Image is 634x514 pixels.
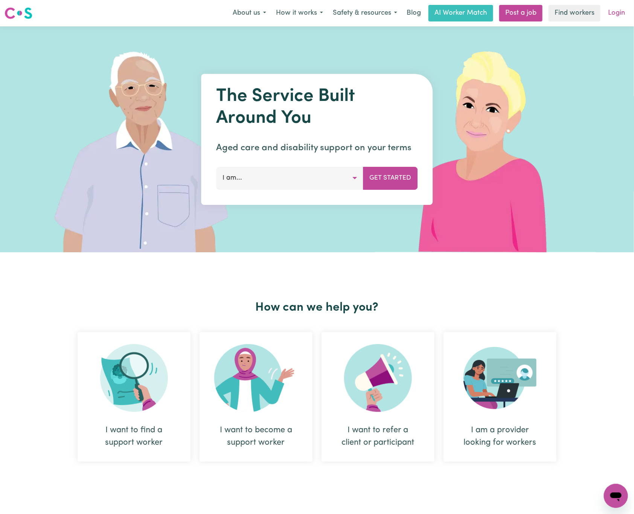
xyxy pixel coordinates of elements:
a: Post a job [499,5,543,21]
img: Refer [344,344,412,412]
img: Provider [463,344,536,412]
div: I want to refer a client or participant [322,332,434,462]
h2: How can we help you? [73,300,561,315]
img: Careseekers logo [5,6,32,20]
div: I want to find a support worker [78,332,191,462]
a: AI Worker Match [428,5,493,21]
h1: The Service Built Around You [216,86,418,129]
div: I am a provider looking for workers [462,424,538,449]
button: How it works [271,5,328,21]
p: Aged care and disability support on your terms [216,141,418,155]
div: I want to find a support worker [96,424,172,449]
button: I am... [216,167,364,189]
button: Safety & resources [328,5,402,21]
iframe: Button to launch messaging window [604,484,628,508]
div: I want to refer a client or participant [340,424,416,449]
img: Become Worker [214,344,298,412]
button: About us [228,5,271,21]
a: Login [604,5,629,21]
a: Find workers [549,5,600,21]
div: I am a provider looking for workers [443,332,556,462]
div: I want to become a support worker [218,424,294,449]
div: I want to become a support worker [200,332,312,462]
a: Blog [402,5,425,21]
a: Careseekers logo [5,5,32,22]
button: Get Started [363,167,418,189]
img: Search [100,344,168,412]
